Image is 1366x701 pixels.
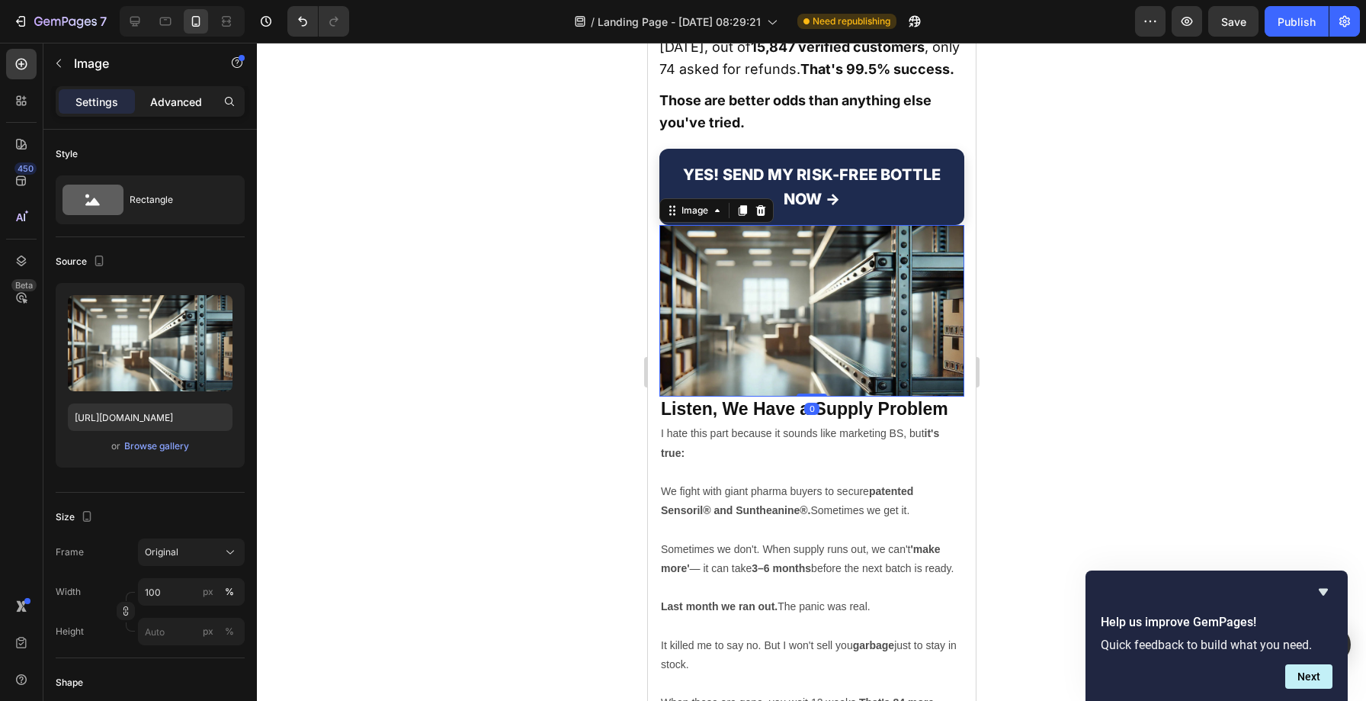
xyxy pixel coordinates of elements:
strong: Those are better odds than anything else you've tried. [11,50,284,88]
label: Frame [56,545,84,559]
span: Need republishing [813,14,890,28]
label: Height [56,625,84,638]
div: Publish [1278,14,1316,30]
p: When these are gone, you wait 12 weeks. [13,651,315,689]
span: or [111,437,120,455]
p: We fight with giant pharma buyers to secure Sometimes we get it. [13,439,315,478]
div: Beta [11,279,37,291]
span: Original [145,545,178,559]
input: px% [138,578,245,606]
button: px [220,622,239,641]
strong: garbage [205,596,246,609]
div: px [203,625,213,638]
input: px% [138,618,245,645]
img: preview-image [68,295,232,391]
div: % [225,585,234,599]
strong: it's true: [13,384,291,416]
button: Next question [1285,664,1332,689]
p: Settings [75,94,118,110]
button: Hide survey [1314,583,1332,601]
div: Style [56,147,78,161]
strong: Last month we ran out. [13,558,130,570]
input: https://example.com/image.jpg [68,404,232,431]
p: Advanced [150,94,202,110]
iframe: Design area [648,43,976,701]
div: Image [30,161,63,175]
p: I hate this part because it sounds like marketing BS, but [13,381,315,420]
button: Original [138,539,245,566]
span: Landing Page - [DATE] 08:29:21 [598,14,761,30]
button: Publish [1265,6,1329,37]
div: Source [56,252,108,272]
div: Size [56,507,96,528]
p: It killed me to say no. But I won't sell you just to stay in stock. [13,593,315,632]
img: image_demo.jpg [11,182,316,354]
div: % [225,625,234,638]
div: Browse gallery [124,439,189,453]
strong: That's 99.5% success. [152,18,306,34]
button: Browse gallery [123,439,190,454]
div: Rectangle [130,182,223,217]
div: Shape [56,676,83,690]
h2: Help us improve GemPages! [1101,613,1332,632]
p: Image [74,54,204,72]
label: Width [56,585,81,599]
p: 7 [100,12,107,31]
strong: 3–6 months [104,519,163,532]
button: % [199,622,217,641]
div: px [203,585,213,599]
p: The panic was real. [13,555,315,574]
button: Save [1208,6,1259,37]
span: / [591,14,595,30]
div: 450 [14,162,37,175]
span: Save [1221,15,1246,28]
strong: 'make more' [13,500,293,532]
div: 0 [156,360,172,372]
button: 7 [6,6,114,37]
p: Sometimes we don't. When supply runs out, we can't — it can take before the next batch is ready. [13,497,315,535]
button: % [199,583,217,601]
a: YES! SEND MY RISK-FREE BOTTLE NOW → [11,106,316,182]
h2: Listen, We Have a Supply Problem [11,354,316,380]
div: Undo/Redo [287,6,349,37]
div: Help us improve GemPages! [1101,583,1332,689]
button: px [220,583,239,601]
p: Quick feedback to build what you need. [1101,638,1332,652]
